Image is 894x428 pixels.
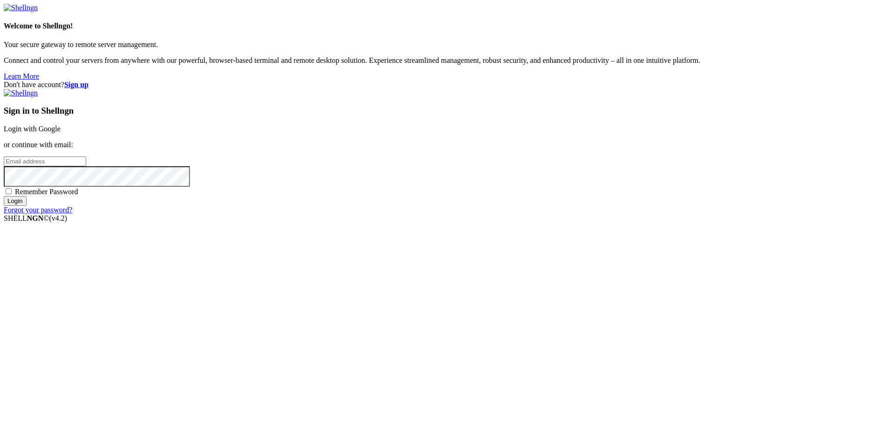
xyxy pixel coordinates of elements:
a: Forgot your password? [4,206,72,214]
img: Shellngn [4,4,38,12]
img: Shellngn [4,89,38,97]
a: Sign up [64,81,88,88]
input: Login [4,196,27,206]
input: Email address [4,156,86,166]
span: SHELL © [4,214,67,222]
b: NGN [27,214,44,222]
p: or continue with email: [4,141,890,149]
p: Connect and control your servers from anywhere with our powerful, browser-based terminal and remo... [4,56,890,65]
div: Don't have account? [4,81,890,89]
input: Remember Password [6,188,12,194]
span: Remember Password [15,188,78,196]
a: Login with Google [4,125,61,133]
h4: Welcome to Shellngn! [4,22,890,30]
h3: Sign in to Shellngn [4,106,890,116]
a: Learn More [4,72,39,80]
span: 4.2.0 [49,214,68,222]
p: Your secure gateway to remote server management. [4,41,890,49]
